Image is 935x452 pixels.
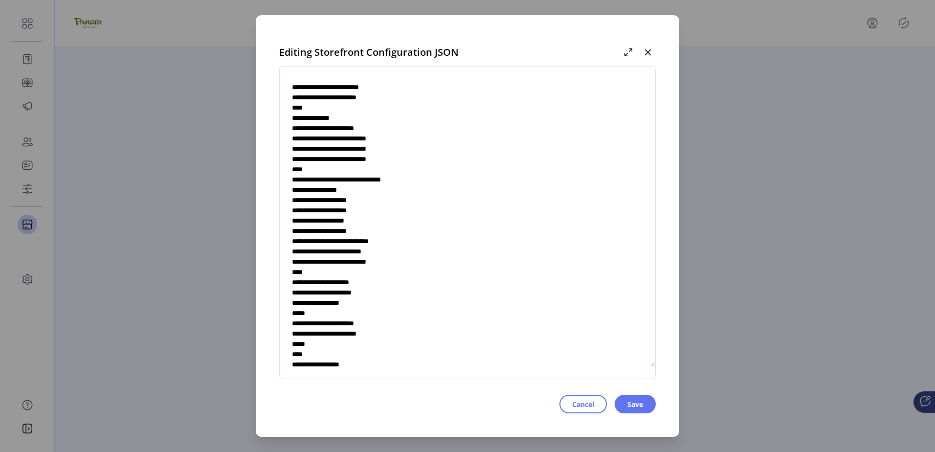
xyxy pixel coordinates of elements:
[572,399,594,409] span: Cancel
[627,399,643,409] span: Save
[279,45,459,60] span: Editing Storefront Configuration JSON
[615,395,656,413] button: Save
[621,45,636,60] button: Maximize
[559,395,607,413] button: Cancel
